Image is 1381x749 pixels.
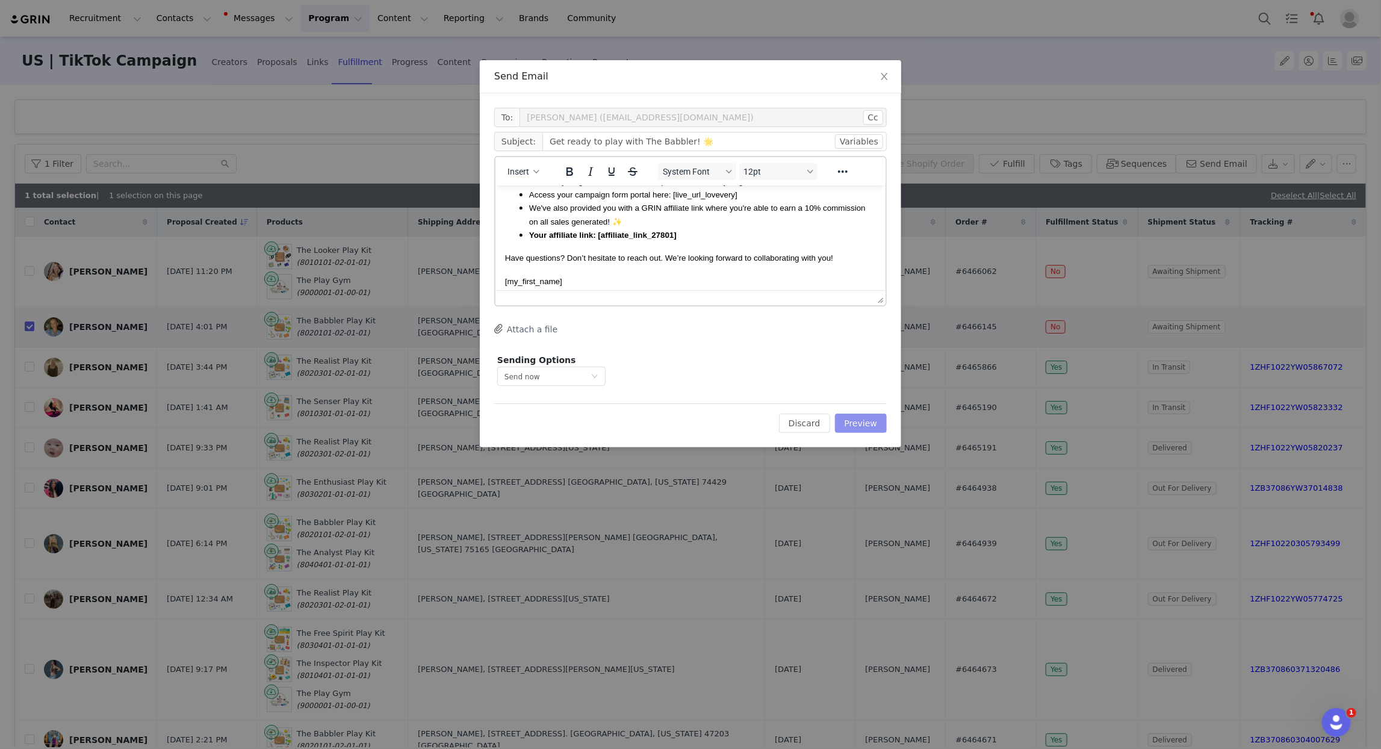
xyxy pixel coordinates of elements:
[779,414,830,433] button: Discard
[559,163,580,180] button: Bold
[622,163,643,180] button: Strikethrough
[1347,708,1356,718] span: 1
[873,291,886,305] div: Press the Up and Down arrow keys to resize the editor.
[739,163,818,180] button: Font sizes
[494,132,542,151] span: Subject:
[1322,708,1351,737] iframe: Intercom live chat
[833,163,853,180] button: Reveal or hide additional toolbar items
[663,167,722,176] span: System Font
[601,163,622,180] button: Underline
[494,108,520,127] span: To:
[835,414,887,433] button: Preview
[867,60,901,94] button: Close
[542,132,887,151] input: Add a subject line
[880,72,889,81] i: icon: close
[494,70,887,83] div: Send Email
[495,185,886,290] iframe: Rich Text Area
[504,373,540,381] span: Send now
[507,167,529,176] span: Insert
[494,322,557,336] button: Attach a file
[580,163,601,180] button: Italic
[658,163,736,180] button: Fonts
[503,163,544,180] button: Insert
[497,355,576,365] span: Sending Options
[591,373,598,381] i: icon: down
[744,167,803,176] span: 12pt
